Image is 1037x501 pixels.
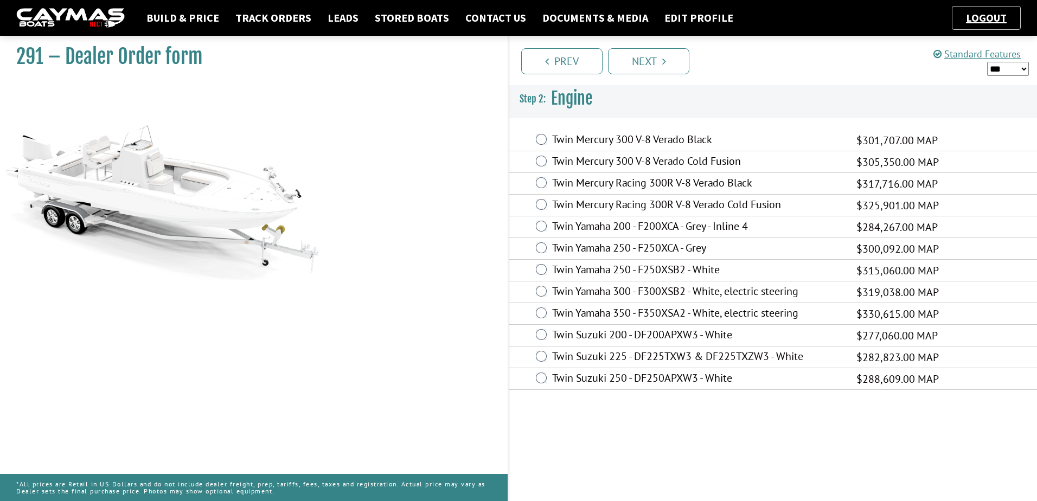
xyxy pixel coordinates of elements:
[552,350,843,365] label: Twin Suzuki 225 - DF225TXW3 & DF225TXZW3 - White
[552,133,843,149] label: Twin Mercury 300 V-8 Verado Black
[230,11,317,25] a: Track Orders
[552,155,843,170] label: Twin Mercury 300 V-8 Verado Cold Fusion
[856,327,938,344] span: $277,060.00 MAP
[856,284,939,300] span: $319,038.00 MAP
[659,11,739,25] a: Edit Profile
[552,285,843,300] label: Twin Yamaha 300 - F300XSB2 - White, electric steering
[856,219,938,235] span: $284,267.00 MAP
[856,349,939,365] span: $282,823.00 MAP
[933,48,1021,60] a: Standard Features
[856,132,938,149] span: $301,707.00 MAP
[856,371,939,387] span: $288,609.00 MAP
[608,48,689,74] a: Next
[552,306,843,322] label: Twin Yamaha 350 - F350XSA2 - White, electric steering
[856,176,938,192] span: $317,716.00 MAP
[552,328,843,344] label: Twin Suzuki 200 - DF200APXW3 - White
[369,11,455,25] a: Stored Boats
[856,154,939,170] span: $305,350.00 MAP
[552,220,843,235] label: Twin Yamaha 200 - F200XCA - Grey - Inline 4
[16,8,125,28] img: caymas-dealer-connect-2ed40d3bc7270c1d8d7ffb4b79bf05adc795679939227970def78ec6f6c03838.gif
[16,44,481,69] h1: 291 – Dealer Order form
[856,241,939,257] span: $300,092.00 MAP
[518,47,1037,74] ul: Pagination
[552,371,843,387] label: Twin Suzuki 250 - DF250APXW3 - White
[509,79,1037,119] h3: Engine
[322,11,364,25] a: Leads
[552,198,843,214] label: Twin Mercury Racing 300R V-8 Verado Cold Fusion
[856,262,939,279] span: $315,060.00 MAP
[961,11,1012,24] a: Logout
[521,48,603,74] a: Prev
[460,11,532,25] a: Contact Us
[537,11,654,25] a: Documents & Media
[856,197,939,214] span: $325,901.00 MAP
[552,263,843,279] label: Twin Yamaha 250 - F250XSB2 - White
[552,241,843,257] label: Twin Yamaha 250 - F250XCA - Grey
[141,11,225,25] a: Build & Price
[552,176,843,192] label: Twin Mercury Racing 300R V-8 Verado Black
[16,475,491,500] p: *All prices are Retail in US Dollars and do not include dealer freight, prep, tariffs, fees, taxe...
[856,306,939,322] span: $330,615.00 MAP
